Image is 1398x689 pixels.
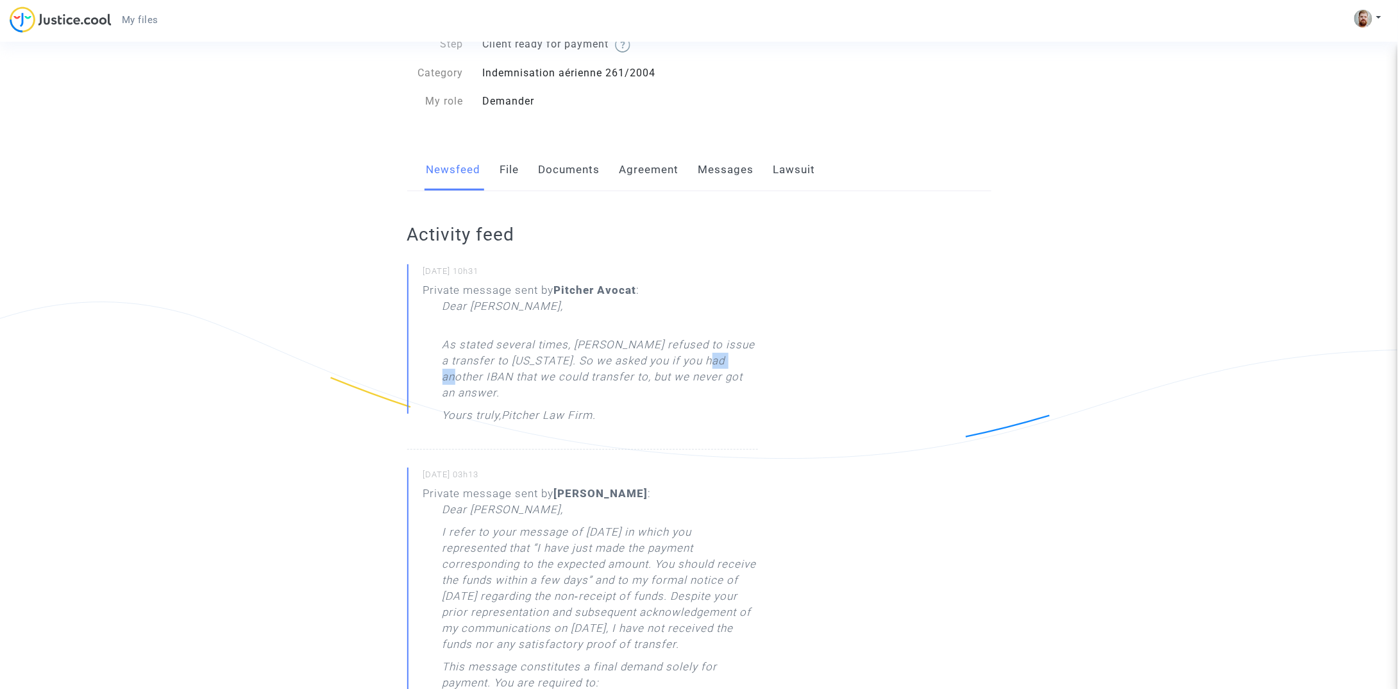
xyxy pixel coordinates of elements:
[442,298,564,321] p: Dear [PERSON_NAME],
[426,149,481,191] a: Newsfeed
[473,65,699,81] div: Indemnisation aérienne 261/2004
[698,149,754,191] a: Messages
[423,282,758,430] div: Private message sent by :
[398,65,473,81] div: Category
[423,266,758,282] small: [DATE] 10h31
[500,149,519,191] a: File
[539,149,600,191] a: Documents
[442,502,564,524] p: Dear [PERSON_NAME],
[398,37,473,53] div: Step
[615,37,630,53] img: help.svg
[112,10,169,30] a: My files
[502,407,596,430] p: Pitcher Law Firm.
[442,407,502,430] p: Yours truly,
[473,94,699,109] div: Demander
[10,6,112,33] img: jc-logo.svg
[473,37,699,53] div: Client ready for payment
[423,469,758,486] small: [DATE] 03h13
[1354,10,1372,28] img: AAcHTtdRut9Q_F0Cbzhc1N5NkuGFyLGOdv6JVpELqudB57o=s96-c
[554,487,648,500] b: [PERSON_NAME]
[407,223,758,246] h2: Activity feed
[398,94,473,109] div: My role
[773,149,816,191] a: Lawsuit
[619,149,679,191] a: Agreement
[554,284,637,296] b: Pitcher Avocat
[442,321,758,407] p: As stated several times, [PERSON_NAME] refused to issue a transfer to [US_STATE]. So we asked you...
[442,524,758,659] p: I refer to your message of [DATE] in which you represented that “I have just made the payment cor...
[122,14,158,26] span: My files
